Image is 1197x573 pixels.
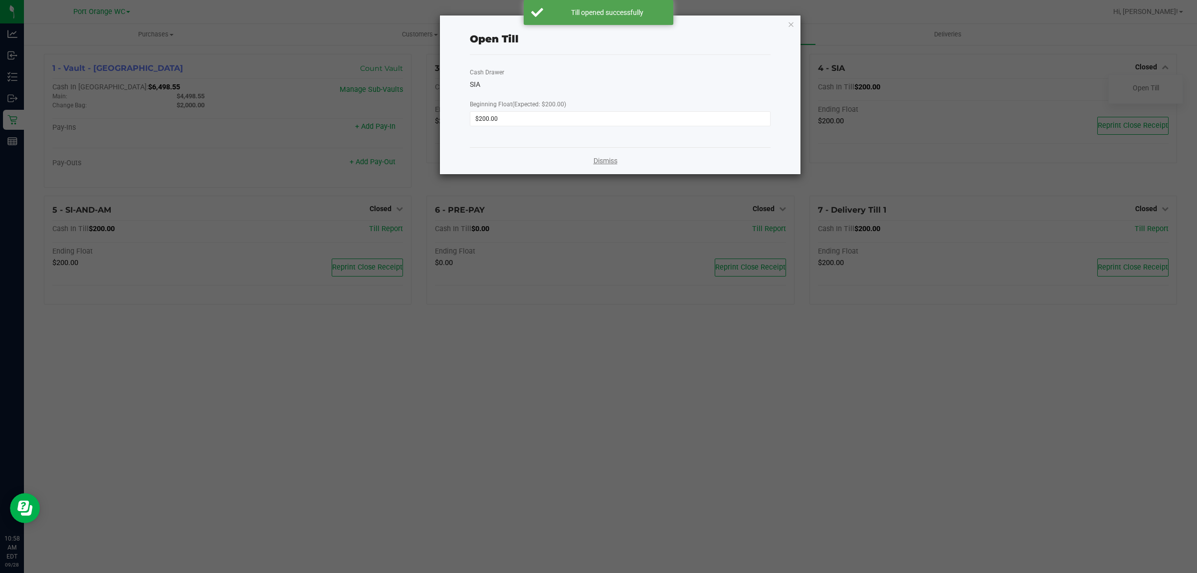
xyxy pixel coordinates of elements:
[549,7,666,17] div: Till opened successfully
[470,101,566,108] span: Beginning Float
[470,79,771,90] div: SIA
[512,101,566,108] span: (Expected: $200.00)
[594,156,617,166] a: Dismiss
[10,493,40,523] iframe: Resource center
[470,31,519,46] div: Open Till
[470,68,504,77] label: Cash Drawer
